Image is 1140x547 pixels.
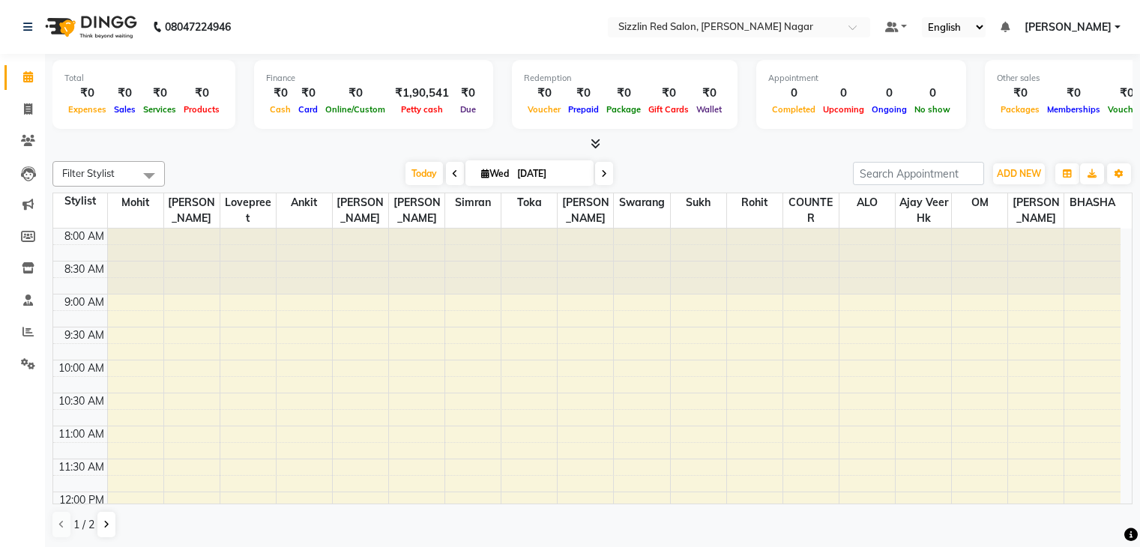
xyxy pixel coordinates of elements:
[110,85,139,102] div: ₹0
[645,85,693,102] div: ₹0
[397,104,447,115] span: Petty cash
[603,85,645,102] div: ₹0
[38,6,141,48] img: logo
[55,459,107,475] div: 11:30 AM
[322,104,389,115] span: Online/Custom
[61,294,107,310] div: 9:00 AM
[853,162,984,185] input: Search Appointment
[295,85,322,102] div: ₹0
[56,492,107,508] div: 12:00 PM
[277,193,332,212] span: Ankit
[524,85,564,102] div: ₹0
[55,360,107,376] div: 10:00 AM
[165,6,231,48] b: 08047224946
[896,193,951,228] span: Ajay veer hk
[61,229,107,244] div: 8:00 AM
[64,72,223,85] div: Total
[266,85,295,102] div: ₹0
[513,163,588,185] input: 2025-09-03
[614,193,669,212] span: Swarang
[266,104,295,115] span: Cash
[333,193,388,228] span: [PERSON_NAME]
[997,104,1043,115] span: Packages
[61,327,107,343] div: 9:30 AM
[768,104,819,115] span: Completed
[139,104,180,115] span: Services
[768,72,954,85] div: Appointment
[911,85,954,102] div: 0
[564,85,603,102] div: ₹0
[64,104,110,115] span: Expenses
[768,85,819,102] div: 0
[997,85,1043,102] div: ₹0
[139,85,180,102] div: ₹0
[603,104,645,115] span: Package
[997,168,1041,179] span: ADD NEW
[1043,104,1104,115] span: Memberships
[108,193,163,212] span: Mohit
[727,193,782,212] span: Rohit
[558,193,613,228] span: [PERSON_NAME]
[220,193,276,228] span: Lovepreet
[73,517,94,533] span: 1 / 2
[55,426,107,442] div: 11:00 AM
[524,104,564,115] span: Voucher
[1008,193,1064,228] span: [PERSON_NAME]
[405,162,443,185] span: Today
[389,85,455,102] div: ₹1,90,541
[1025,19,1112,35] span: [PERSON_NAME]
[456,104,480,115] span: Due
[445,193,501,212] span: Simran
[819,85,868,102] div: 0
[180,85,223,102] div: ₹0
[266,72,481,85] div: Finance
[952,193,1007,212] span: OM
[1043,85,1104,102] div: ₹0
[693,85,726,102] div: ₹0
[911,104,954,115] span: No show
[55,393,107,409] div: 10:30 AM
[64,85,110,102] div: ₹0
[61,262,107,277] div: 8:30 AM
[53,193,107,209] div: Stylist
[868,85,911,102] div: 0
[455,85,481,102] div: ₹0
[693,104,726,115] span: Wallet
[524,72,726,85] div: Redemption
[477,168,513,179] span: Wed
[1064,193,1121,212] span: BHASHA
[164,193,220,228] span: [PERSON_NAME]
[295,104,322,115] span: Card
[501,193,557,212] span: Toka
[839,193,895,212] span: ALO
[180,104,223,115] span: Products
[564,104,603,115] span: Prepaid
[819,104,868,115] span: Upcoming
[389,193,444,228] span: [PERSON_NAME]
[322,85,389,102] div: ₹0
[645,104,693,115] span: Gift Cards
[868,104,911,115] span: Ongoing
[110,104,139,115] span: Sales
[671,193,726,212] span: Sukh
[993,163,1045,184] button: ADD NEW
[783,193,839,228] span: COUNTER
[62,167,115,179] span: Filter Stylist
